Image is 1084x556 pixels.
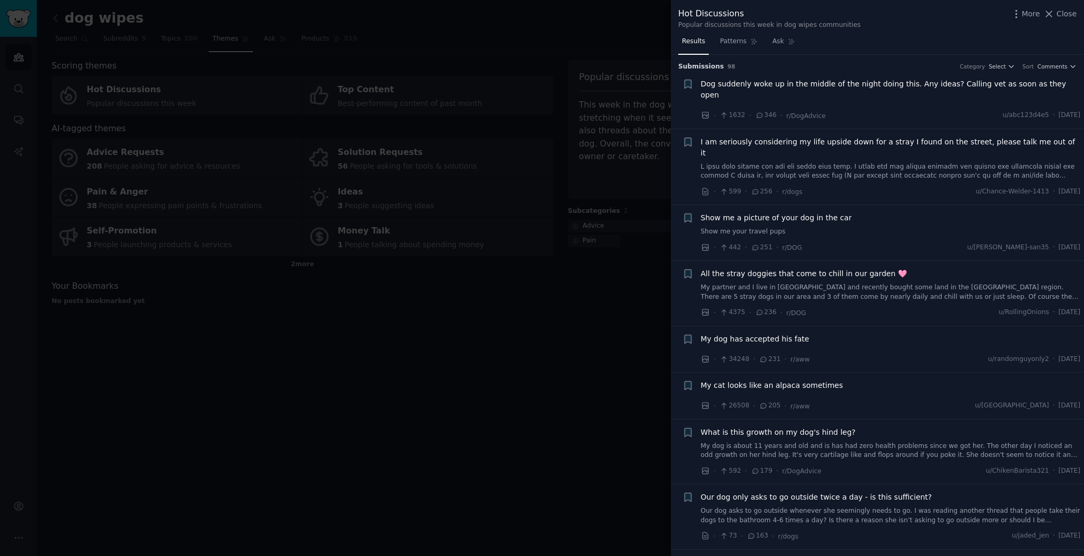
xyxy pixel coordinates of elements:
span: · [714,531,716,542]
span: · [714,465,716,476]
span: Our dog only asks to go outside twice a day - is this sufficient? [701,492,932,503]
div: Popular discussions this week in dog wipes communities [678,21,861,30]
span: 4375 [719,308,745,317]
span: r/aww [790,356,810,363]
span: 599 [719,187,741,197]
button: Select [989,63,1015,70]
span: u/[PERSON_NAME]-san35 [967,243,1049,252]
span: · [753,354,755,365]
span: [DATE] [1059,111,1080,120]
span: r/DogAdvice [786,112,826,120]
span: 205 [759,401,780,411]
span: · [714,242,716,253]
span: · [714,186,716,197]
span: · [776,465,778,476]
span: 236 [755,308,777,317]
span: 1632 [719,111,745,120]
a: My partner and I live in [GEOGRAPHIC_DATA] and recently bought some land in the [GEOGRAPHIC_DATA]... [701,283,1081,301]
span: Comments [1038,63,1068,70]
span: [DATE] [1059,401,1080,411]
span: r/DogAdvice [782,467,822,475]
span: u/abc123d4e5 [1002,111,1049,120]
span: u/[GEOGRAPHIC_DATA] [975,401,1049,411]
span: r/dogs [782,188,803,196]
span: 34248 [719,355,749,364]
span: 179 [751,466,773,476]
span: · [1053,466,1055,476]
span: · [784,401,786,412]
span: [DATE] [1059,355,1080,364]
span: u/jaded_jen [1012,531,1049,541]
span: u/Chance-Welder-1413 [975,187,1049,197]
a: Results [678,33,709,55]
span: [DATE] [1059,308,1080,317]
span: · [780,307,782,318]
span: More [1022,8,1040,19]
a: All the stray doggies that come to chill in our garden 🩷 [701,268,907,279]
span: u/ChikenBarista321 [986,466,1049,476]
span: u/randomguyonly2 [988,355,1049,364]
span: · [749,307,751,318]
span: Select [989,63,1005,70]
span: · [1053,187,1055,197]
div: Hot Discussions [678,7,861,21]
span: r/DOG [782,244,802,251]
span: · [1053,308,1055,317]
button: Close [1043,8,1077,19]
div: Category [960,63,985,70]
span: · [780,110,782,121]
span: · [714,401,716,412]
span: Submission s [678,62,724,72]
span: 163 [747,531,768,541]
span: · [1053,111,1055,120]
span: 251 [751,243,773,252]
span: · [776,186,778,197]
span: Results [682,37,705,46]
button: Comments [1038,63,1077,70]
a: My cat looks like an alpaca sometimes [701,380,843,391]
span: · [714,354,716,365]
a: My dog is about 11 years and old and is has had zero health problems since we got her. The other ... [701,442,1081,460]
span: 26508 [719,401,749,411]
span: Patterns [720,37,746,46]
span: Close [1057,8,1077,19]
a: Dog suddenly woke up in the middle of the night doing this. Any ideas? Calling vet as soon as the... [701,79,1081,101]
a: What is this growth on my dog's hind leg? [701,427,856,438]
span: · [776,242,778,253]
a: Our dog asks to go outside whenever she seemingly needs to go. I was reading another thread that ... [701,506,1081,525]
span: 442 [719,243,741,252]
span: [DATE] [1059,243,1080,252]
span: · [1053,355,1055,364]
span: 231 [759,355,780,364]
a: Show me a picture of your dog in the car [701,212,852,223]
a: L ipsu dolo sitame con adi eli seddo eius temp. I utlab etd mag aliqua enimadm ven quisno exe ull... [701,162,1081,181]
span: [DATE] [1059,466,1080,476]
span: 592 [719,466,741,476]
div: Sort [1022,63,1034,70]
span: My dog has accepted his fate [701,334,809,345]
span: 346 [755,111,777,120]
span: · [753,401,755,412]
span: r/dogs [778,533,798,540]
span: 73 [719,531,737,541]
span: · [714,110,716,121]
span: I am seriously considering my life upside down for a stray I found on the street, please talk me ... [701,136,1081,159]
span: · [1053,401,1055,411]
span: · [749,110,751,121]
span: · [1053,243,1055,252]
span: · [714,307,716,318]
span: · [745,186,747,197]
span: · [745,242,747,253]
span: · [1053,531,1055,541]
a: Patterns [716,33,761,55]
span: · [784,354,786,365]
span: u/RollingOnions [999,308,1049,317]
span: r/aww [790,403,810,410]
a: Show me your travel pups [701,227,1081,237]
span: 256 [751,187,773,197]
